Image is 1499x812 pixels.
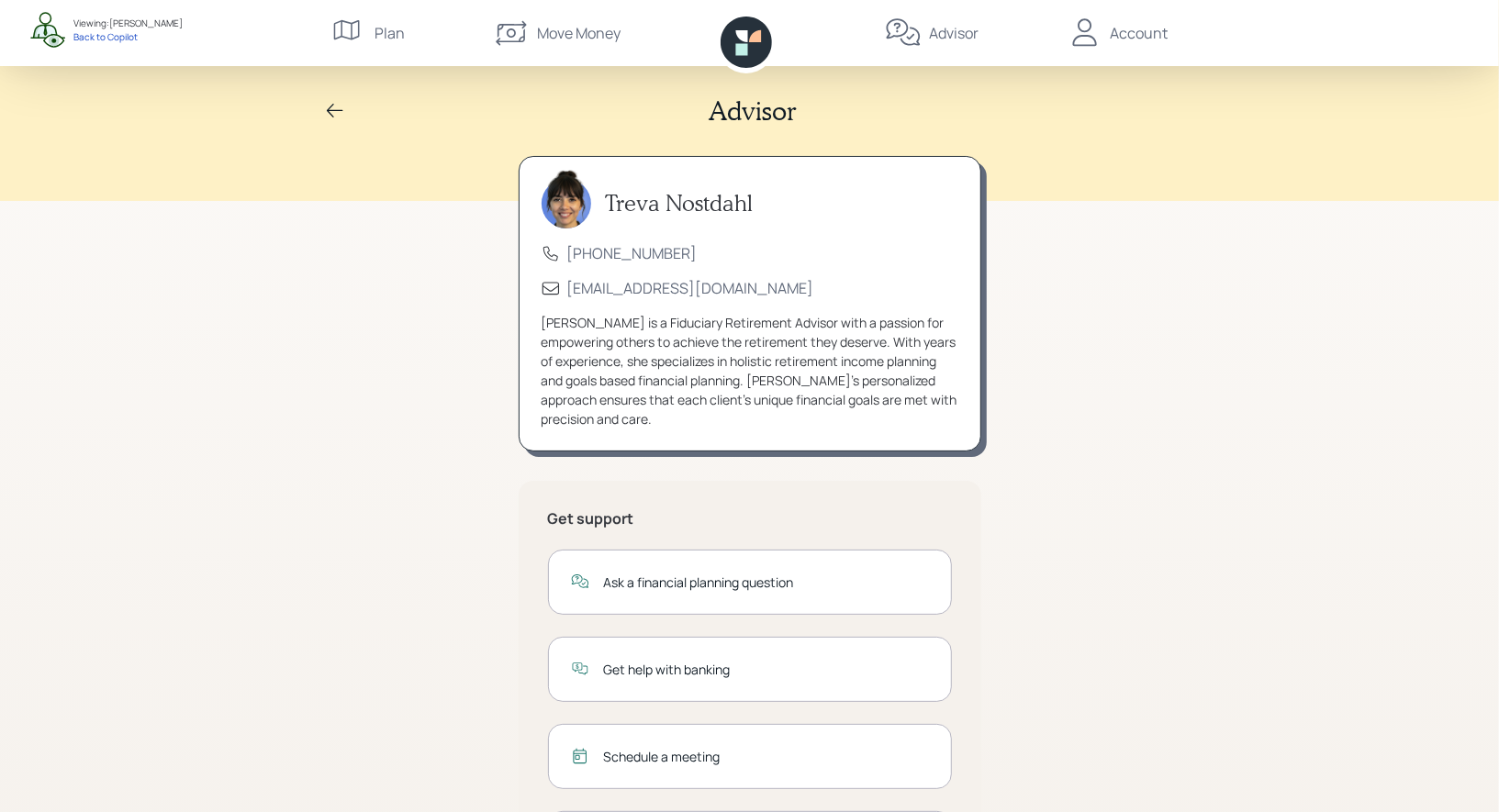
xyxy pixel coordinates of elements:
img: treva-nostdahl-headshot.png [542,170,591,228]
a: [PHONE_NUMBER] [567,243,698,263]
div: Viewing: [PERSON_NAME] [73,17,183,30]
h2: Advisor [710,95,798,127]
div: Account [1111,22,1169,44]
div: Get help with banking [604,660,929,679]
div: Move Money [537,22,621,44]
h3: Treva Nostdahl [606,190,754,217]
a: [EMAIL_ADDRESS][DOMAIN_NAME] [567,278,814,298]
div: Plan [375,22,406,44]
div: [PERSON_NAME] is a Fiduciary Retirement Advisor with a passion for empowering others to achieve t... [542,313,958,428]
div: Advisor [929,22,979,44]
div: Schedule a meeting [604,747,929,766]
div: Ask a financial planning question [604,573,929,592]
h5: Get support [548,510,952,528]
div: Back to Copilot [73,30,183,43]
